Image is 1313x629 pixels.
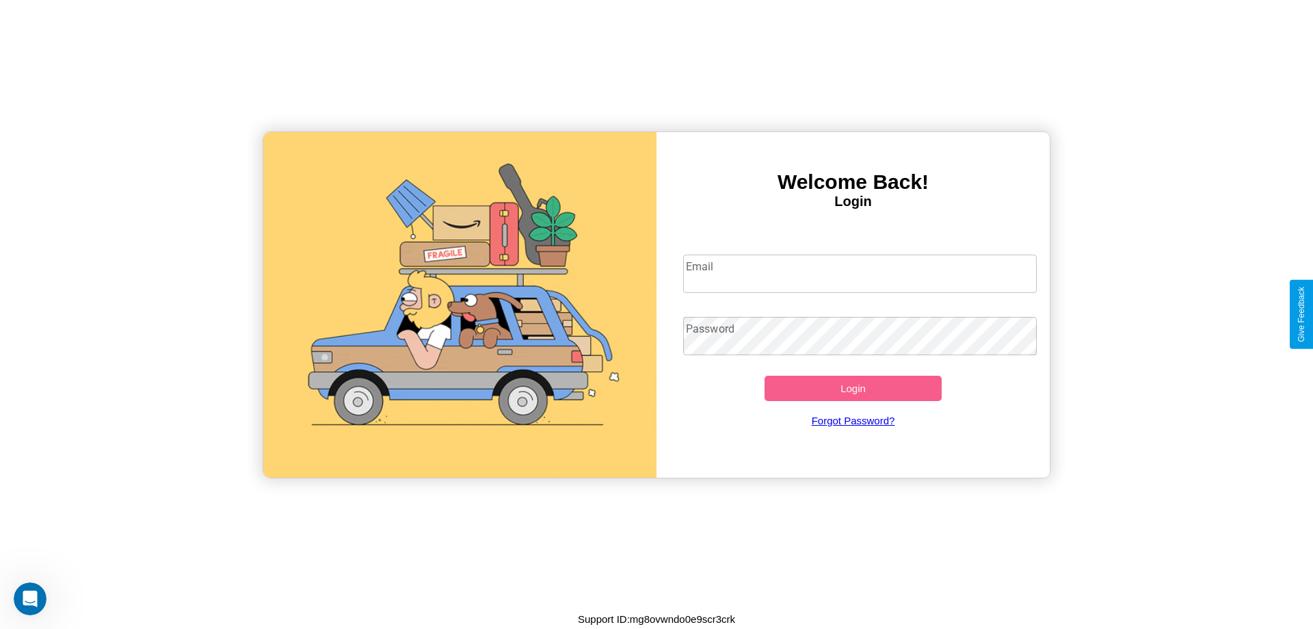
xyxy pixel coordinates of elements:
button: Login [765,376,942,401]
div: Give Feedback [1297,287,1306,342]
iframe: Intercom live chat [14,582,47,615]
p: Support ID: mg8ovwndo0e9scr3crk [578,610,735,628]
h3: Welcome Back! [656,170,1050,194]
h4: Login [656,194,1050,209]
a: Forgot Password? [676,401,1031,440]
img: gif [263,132,656,478]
